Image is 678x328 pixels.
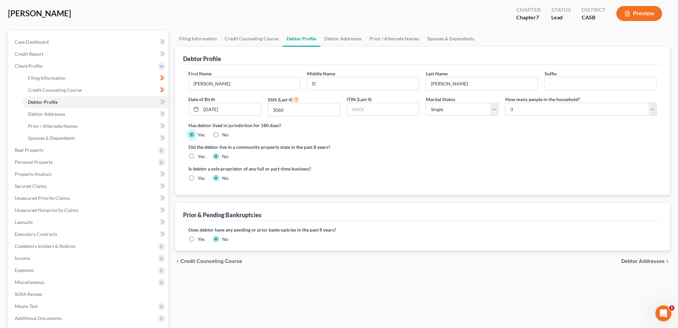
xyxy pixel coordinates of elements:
input: MM/DD/YYYY [201,103,260,116]
input: -- [189,77,300,90]
input: XXXX [268,103,340,116]
div: Chapter [516,14,541,21]
div: Prior & Pending Bankruptcies [183,211,261,219]
div: Lead [551,14,571,21]
label: Suffix [545,70,557,77]
span: Debtor Profile [28,99,58,105]
span: Case Dashboard [15,39,49,45]
a: Unsecured Nonpriority Claims [9,204,168,216]
button: chevron_left Credit Counseling Course [175,259,242,264]
span: Personal Property [15,159,53,165]
a: Credit Counseling Course [23,84,168,96]
label: Yes [198,131,205,138]
span: Debtor Addresses [28,111,65,117]
a: Executory Contracts [9,228,168,240]
a: Filing Information [23,72,168,84]
a: Secured Claims [9,180,168,192]
label: First Name [188,70,211,77]
a: Debtor Addresses [320,31,366,47]
a: Credit Report [9,48,168,60]
div: CASB [582,14,606,21]
a: Debtor Profile [282,31,320,47]
input: -- [426,77,538,90]
a: Credit Counseling Course [221,31,282,47]
i: chevron_left [175,259,180,264]
label: Yes [198,153,205,160]
span: [PERSON_NAME] [8,8,71,18]
label: Does debtor have any pending or prior bankruptcies in the past 8 years? [188,226,657,233]
span: Unsecured Priority Claims [15,195,70,201]
label: Did the debtor live in a community property state in the past 8 years? [188,143,657,150]
span: Executory Contracts [15,231,57,237]
span: SOFA Review [15,291,42,297]
span: Debtor Addresses [621,259,665,264]
span: Additional Documents [15,315,62,321]
a: SOFA Review [9,288,168,300]
a: Prior / Alternate Names [23,120,168,132]
span: Credit Counseling Course [180,259,242,264]
a: Prior / Alternate Names [366,31,423,47]
a: Spouses & Dependents [23,132,168,144]
span: Income [15,255,30,261]
input: M.I [307,77,419,90]
span: 7 [536,14,539,20]
a: Property Analysis [9,168,168,180]
span: Property Analysis [15,171,52,177]
label: Last Name [426,70,448,77]
span: Credit Counseling Course [28,87,82,93]
span: Lawsuits [15,219,33,225]
label: Has debtor lived in jurisdiction for 180 days? [188,122,657,129]
i: chevron_right [665,259,670,264]
span: Client Profile [15,63,42,69]
span: Spouses & Dependents [28,135,75,141]
a: Case Dashboard [9,36,168,48]
iframe: Intercom live chat [655,305,671,321]
div: Chapter [516,6,541,14]
div: Status [551,6,571,14]
label: Middle Name [307,70,335,77]
span: Miscellaneous [15,279,44,285]
span: Prior / Alternate Names [28,123,78,129]
label: SSN (Last 4) [268,96,292,103]
div: District [582,6,606,14]
button: Debtor Addresses chevron_right [621,259,670,264]
span: Real Property [15,147,43,153]
span: 1 [669,305,674,311]
label: No [222,236,228,243]
span: Codebtors Insiders & Notices [15,243,75,249]
a: Debtor Profile [23,96,168,108]
a: Spouses & Dependents [423,31,478,47]
a: Debtor Addresses [23,108,168,120]
label: Date of Birth [188,96,215,103]
a: Lawsuits [9,216,168,228]
label: Yes [198,175,205,182]
a: Filing Information [175,31,221,47]
input: XXXX [347,103,419,116]
label: No [222,153,228,160]
span: Means Test [15,303,38,309]
label: Is debtor a sole proprietor of any full or part-time business? [188,165,419,172]
button: Preview [616,6,662,21]
a: Unsecured Priority Claims [9,192,168,204]
div: Debtor Profile [183,55,221,63]
span: Filing Information [28,75,66,81]
label: How many people in the household? [505,96,580,103]
label: ITIN (Last 4) [347,96,372,103]
label: Marital Status [426,96,455,103]
span: Secured Claims [15,183,47,189]
label: No [222,175,228,182]
label: No [222,131,228,138]
input: -- [545,77,656,90]
span: Expenses [15,267,34,273]
span: Credit Report [15,51,43,57]
label: Yes [198,236,205,243]
span: Unsecured Nonpriority Claims [15,207,78,213]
